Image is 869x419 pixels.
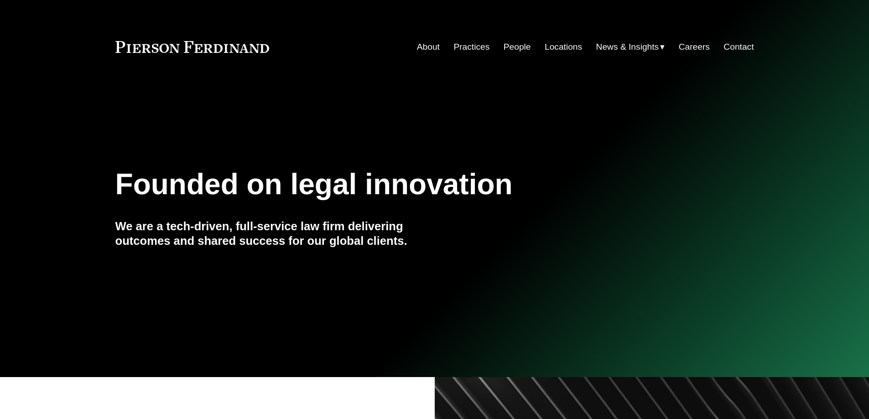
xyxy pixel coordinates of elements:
a: Contact [723,38,754,56]
h1: Founded on legal innovation [115,168,648,201]
a: People [504,38,531,56]
a: Careers [679,38,710,56]
a: folder dropdown [596,38,665,56]
span: News & Insights [596,39,659,55]
a: Practices [453,38,489,56]
h4: We are a tech-driven, full-service law firm delivering outcomes and shared success for our global... [115,219,435,248]
a: Locations [545,38,582,56]
a: About [417,38,440,56]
